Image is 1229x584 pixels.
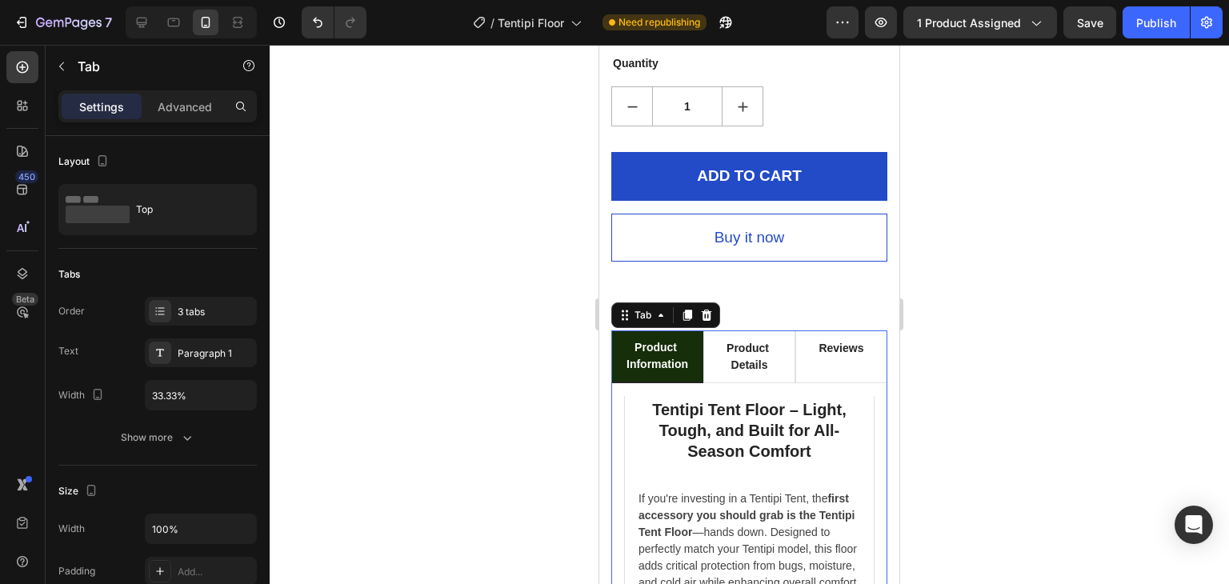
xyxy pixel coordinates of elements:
div: Show more [121,430,195,446]
span: Tentipi Floor [498,14,564,31]
div: Layout [58,151,112,173]
div: Beta [12,293,38,306]
span: Need republishing [619,15,700,30]
div: Tabs [58,267,80,282]
p: If you're investing in a Tentipi Tent, the —hands down. Designed to perfectly match your Tentipi ... [39,446,261,563]
div: 450 [15,170,38,183]
div: Add... [178,565,253,579]
p: 7 [105,13,112,32]
p: Settings [79,98,124,115]
div: Order [58,304,85,318]
p: Tab [78,57,214,76]
div: Publish [1136,14,1176,31]
button: Publish [1123,6,1190,38]
div: 3 tabs [178,305,253,319]
button: 7 [6,6,119,38]
div: Open Intercom Messenger [1175,506,1213,544]
iframe: Design area [599,45,899,584]
div: Undo/Redo [302,6,366,38]
span: Save [1077,16,1103,30]
div: Padding [58,564,95,578]
input: Auto [146,514,256,543]
div: Paragraph 1 [178,346,253,361]
button: Save [1063,6,1116,38]
div: Top [136,191,234,228]
button: 1 product assigned [903,6,1057,38]
input: Auto [146,381,256,410]
span: 1 product assigned [917,14,1021,31]
div: Size [58,481,101,502]
span: / [490,14,494,31]
div: Width [58,522,85,536]
p: Advanced [158,98,212,115]
strong: first accessory you should grab is the Tentipi Tent Floor [39,447,258,494]
button: Show more [58,423,257,452]
div: Width [58,385,107,406]
div: Tab [32,263,55,278]
div: Text [58,344,78,358]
